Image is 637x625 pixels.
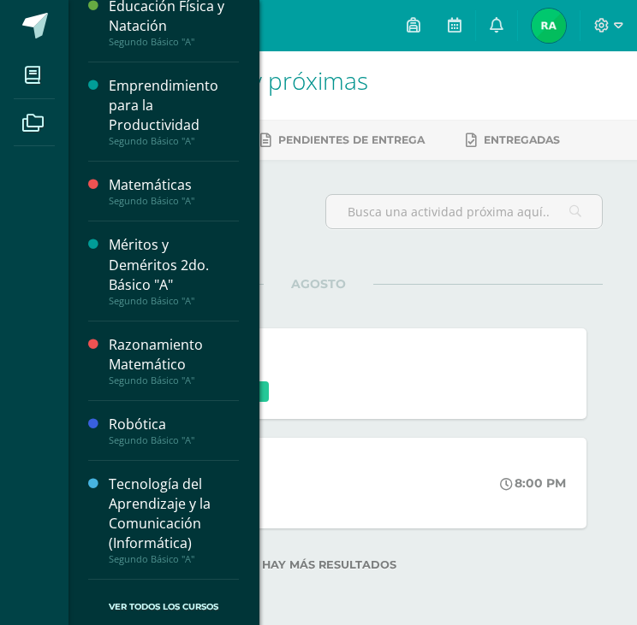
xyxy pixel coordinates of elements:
[109,553,239,565] div: Segundo Básico "A"
[109,175,239,195] div: Matemáticas
[109,36,239,48] div: Segundo Básico "A"
[109,76,239,135] div: Emprendimiento para la Productividad
[109,135,239,147] div: Segundo Básico "A"
[109,415,239,446] a: RobóticaSegundo Básico "A"
[109,335,239,374] div: Razonamiento Matemático
[109,175,239,207] a: MatemáticasSegundo Básico "A"
[109,295,239,307] div: Segundo Básico "A"
[109,415,239,434] div: Robótica
[109,335,239,386] a: Razonamiento MatemáticoSegundo Básico "A"
[109,76,239,147] a: Emprendimiento para la ProductividadSegundo Básico "A"
[109,374,239,386] div: Segundo Básico "A"
[109,235,239,306] a: Méritos y Deméritos 2do. Básico "A"Segundo Básico "A"
[109,195,239,207] div: Segundo Básico "A"
[109,235,239,294] div: Méritos y Deméritos 2do. Básico "A"
[109,434,239,446] div: Segundo Básico "A"
[109,475,239,553] div: Tecnología del Aprendizaje y la Comunicación (Informática)
[109,475,239,565] a: Tecnología del Aprendizaje y la Comunicación (Informática)Segundo Básico "A"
